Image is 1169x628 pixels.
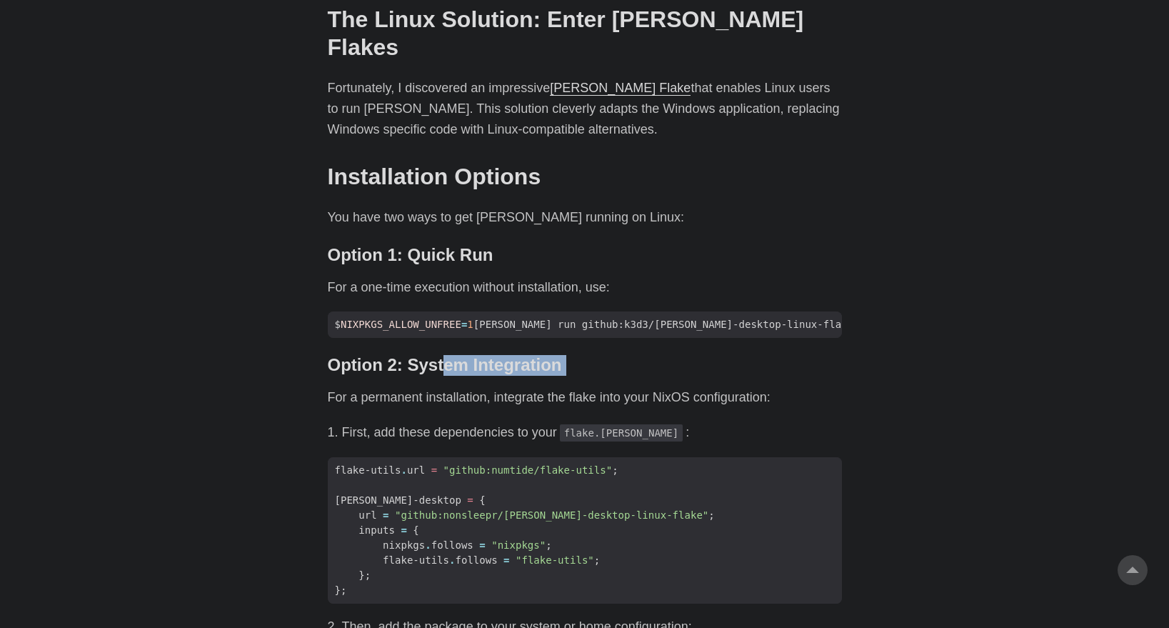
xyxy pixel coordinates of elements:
[401,464,406,476] span: .
[335,494,461,506] span: [PERSON_NAME]-desktop
[1118,555,1148,585] a: go to top
[358,569,371,581] span: };
[328,355,842,376] h3: Option 2: System Integration
[383,539,425,551] span: nixpkgs
[431,539,473,551] span: follows
[328,317,915,332] span: $ [PERSON_NAME] run github:k3d3/[PERSON_NAME]-desktop-linux-flake --impure
[341,319,461,330] span: NIXPKGS_ALLOW_UNFREE
[612,464,618,476] span: ;
[560,424,683,442] code: flake.[PERSON_NAME]
[467,494,473,506] span: =
[413,524,418,536] span: {
[407,464,425,476] span: url
[443,464,613,476] span: "github:numtide/flake-utils"
[516,554,594,566] span: "flake-utils"
[395,509,708,521] span: "github:nonsleepr/[PERSON_NAME]-desktop-linux-flake"
[342,422,842,443] li: First, add these dependencies to your :
[467,319,473,330] span: 1
[491,539,546,551] span: "nixpkgs"
[425,539,431,551] span: .
[550,81,691,95] a: [PERSON_NAME] Flake
[328,387,842,408] p: For a permanent installation, integrate the flake into your NixOS configuration:
[328,6,842,61] h2: The Linux Solution: Enter [PERSON_NAME] Flakes
[401,524,406,536] span: =
[455,554,497,566] span: follows
[461,319,467,330] span: =
[328,78,842,139] p: Fortunately, I discovered an impressive that enables Linux users to run [PERSON_NAME]. This solut...
[358,509,376,521] span: url
[546,539,551,551] span: ;
[335,464,401,476] span: flake-utils
[594,554,600,566] span: ;
[479,539,485,551] span: =
[431,464,437,476] span: =
[479,494,485,506] span: {
[328,163,842,190] h2: Installation Options
[383,509,388,521] span: =
[503,554,509,566] span: =
[328,277,842,298] p: For a one-time execution without installation, use:
[328,245,842,266] h3: Option 1: Quick Run
[449,554,455,566] span: .
[383,554,449,566] span: flake-utils
[358,524,395,536] span: inputs
[328,207,842,228] p: You have two ways to get [PERSON_NAME] running on Linux:
[335,584,347,596] span: };
[708,509,714,521] span: ;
